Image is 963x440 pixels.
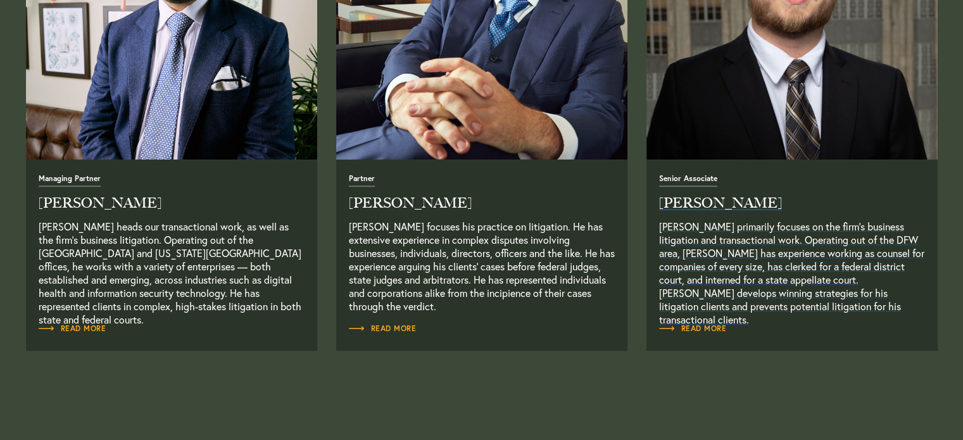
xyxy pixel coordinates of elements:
a: Read Full Bio [659,173,925,313]
span: Senior Associate [659,175,717,187]
span: Partner [349,175,375,187]
h2: [PERSON_NAME] [349,196,615,210]
p: [PERSON_NAME] heads our transactional work, as well as the firm’s business litigation. Operating ... [39,220,305,313]
a: Read Full Bio [349,322,417,335]
a: Read Full Bio [349,173,615,313]
a: Read Full Bio [39,173,305,313]
h2: [PERSON_NAME] [39,196,305,210]
a: Read Full Bio [39,322,106,335]
span: Read More [39,325,106,332]
p: [PERSON_NAME] focuses his practice on litigation. He has extensive experience in complex disputes... [349,220,615,313]
span: Managing Partner [39,175,101,187]
a: Read Full Bio [659,322,727,335]
p: [PERSON_NAME] primarily focuses on the firm’s business litigation and transactional work. Operati... [659,220,925,313]
span: Read More [349,325,417,332]
h2: [PERSON_NAME] [659,196,925,210]
span: Read More [659,325,727,332]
